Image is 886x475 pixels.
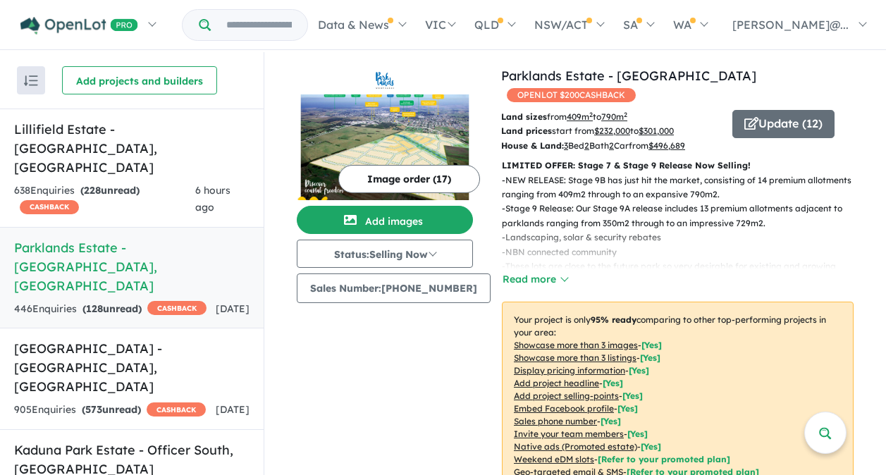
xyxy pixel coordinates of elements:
span: [Refer to your promoted plan] [598,454,730,464]
span: [PERSON_NAME]@... [732,18,849,32]
b: Land sizes [501,111,547,122]
span: [ Yes ] [640,352,660,363]
span: [ Yes ] [601,416,621,426]
h5: [GEOGRAPHIC_DATA] - [GEOGRAPHIC_DATA] , [GEOGRAPHIC_DATA] [14,339,250,396]
img: Parklands Estate - Wonthaggi Logo [302,72,467,89]
p: - These lots are close to the future park so very desirable for existing and growing families [502,259,865,288]
p: - Landscaping, solar & security rebates [502,230,865,245]
div: 638 Enquir ies [14,183,195,216]
span: 6 hours ago [195,184,230,214]
input: Try estate name, suburb, builder or developer [214,10,304,40]
span: CASHBACK [20,200,79,214]
p: - NEW RELEASE: Stage 9B has just hit the market, consisting of 14 premium allotments ranging from... [502,173,865,202]
p: - NBN connected community [502,245,865,259]
u: $ 496,689 [648,140,685,151]
u: 2 [609,140,614,151]
p: Bed Bath Car from [501,139,722,153]
p: LIMITED OFFER: Stage 7 & Stage 9 Release Now Selling! [502,159,854,173]
h5: Parklands Estate - [GEOGRAPHIC_DATA] , [GEOGRAPHIC_DATA] [14,238,250,295]
u: Native ads (Promoted estate) [514,441,637,452]
p: start from [501,124,722,138]
b: House & Land: [501,140,564,151]
u: Showcase more than 3 images [514,340,638,350]
u: Add project headline [514,378,599,388]
u: $ 232,000 [594,125,630,136]
u: Sales phone number [514,416,597,426]
div: 905 Enquir ies [14,402,206,419]
u: Add project selling-points [514,390,619,401]
img: Openlot PRO Logo White [20,17,138,35]
sup: 2 [624,111,627,118]
button: Image order (17) [338,165,480,193]
strong: ( unread) [82,302,142,315]
span: 228 [84,184,101,197]
u: 409 m [567,111,593,122]
p: from [501,110,722,124]
u: 790 m [601,111,627,122]
u: 2 [584,140,589,151]
button: Update (12) [732,110,835,138]
span: CASHBACK [147,301,207,315]
span: 128 [86,302,103,315]
span: [ Yes ] [627,428,648,439]
a: Parklands Estate - [GEOGRAPHIC_DATA] [501,68,756,84]
u: Invite your team members [514,428,624,439]
span: OPENLOT $ 200 CASHBACK [507,88,636,102]
a: Parklands Estate - Wonthaggi LogoParklands Estate - Wonthaggi [297,66,473,200]
span: [DATE] [216,302,250,315]
span: to [593,111,627,122]
b: 95 % ready [591,314,636,325]
h5: Lillifield Estate - [GEOGRAPHIC_DATA] , [GEOGRAPHIC_DATA] [14,120,250,177]
b: Land prices [501,125,552,136]
u: Showcase more than 3 listings [514,352,636,363]
p: - Stage 9 Release: Our Stage 9A release includes 13 premium allotments adjacent to parklands rang... [502,202,865,230]
u: Display pricing information [514,365,625,376]
span: [DATE] [216,403,250,416]
button: Sales Number:[PHONE_NUMBER] [297,273,491,303]
button: Add projects and builders [62,66,217,94]
img: Parklands Estate - Wonthaggi [297,94,473,200]
span: [ Yes ] [629,365,649,376]
u: Embed Facebook profile [514,403,614,414]
button: Read more [502,271,568,288]
sup: 2 [589,111,593,118]
span: [Yes] [641,441,661,452]
img: sort.svg [24,75,38,86]
strong: ( unread) [80,184,140,197]
span: 573 [85,403,102,416]
strong: ( unread) [82,403,141,416]
span: [ Yes ] [641,340,662,350]
button: Status:Selling Now [297,240,473,268]
span: [ Yes ] [603,378,623,388]
div: 446 Enquir ies [14,301,207,318]
span: [ Yes ] [622,390,643,401]
span: [ Yes ] [617,403,638,414]
u: Weekend eDM slots [514,454,594,464]
u: $ 301,000 [639,125,674,136]
span: to [630,125,674,136]
button: Add images [297,206,473,234]
span: CASHBACK [147,402,206,417]
u: 3 [564,140,568,151]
